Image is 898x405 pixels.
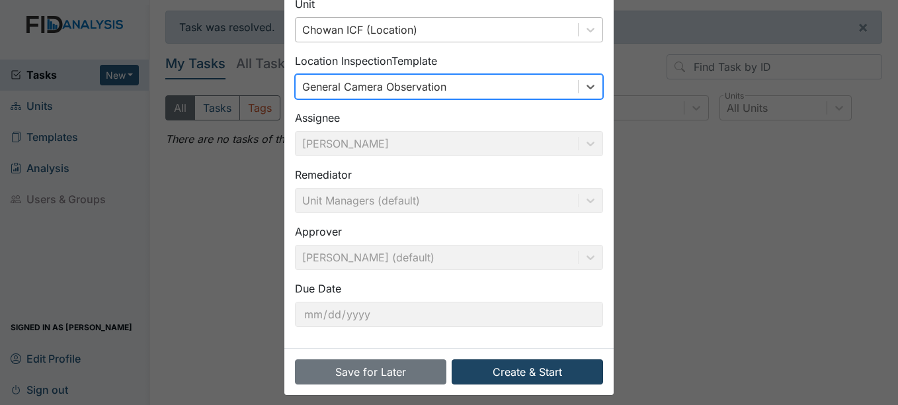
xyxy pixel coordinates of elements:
label: Due Date [295,281,341,296]
button: Save for Later [295,359,446,384]
div: General Camera Observation [302,79,446,95]
label: Assignee [295,110,340,126]
div: Chowan ICF (Location) [302,22,417,38]
label: Approver [295,224,342,240]
button: Create & Start [452,359,603,384]
label: Remediator [295,167,352,183]
label: Location Inspection Template [295,53,437,69]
